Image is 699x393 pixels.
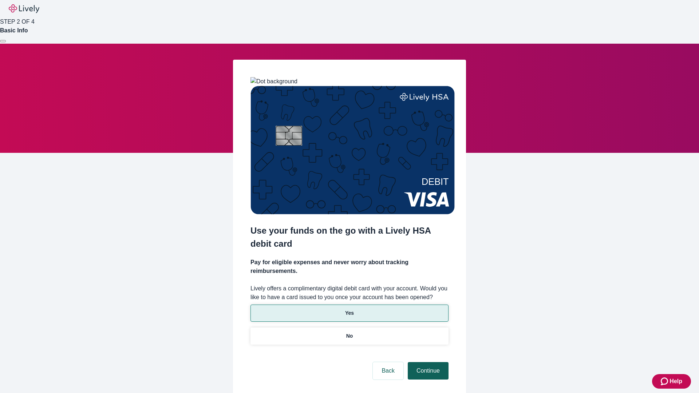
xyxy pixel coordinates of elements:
[346,332,353,340] p: No
[250,77,297,86] img: Dot background
[408,362,449,380] button: Continue
[652,374,691,389] button: Zendesk support iconHelp
[250,224,449,250] h2: Use your funds on the go with a Lively HSA debit card
[373,362,403,380] button: Back
[345,309,354,317] p: Yes
[250,305,449,322] button: Yes
[9,4,39,13] img: Lively
[250,258,449,275] h4: Pay for eligible expenses and never worry about tracking reimbursements.
[250,284,449,302] label: Lively offers a complimentary digital debit card with your account. Would you like to have a card...
[250,86,455,214] img: Debit card
[661,377,670,386] svg: Zendesk support icon
[670,377,682,386] span: Help
[250,327,449,345] button: No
